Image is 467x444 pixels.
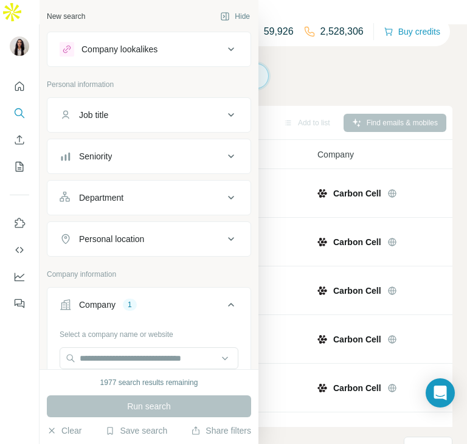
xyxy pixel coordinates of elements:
button: Company lookalikes [47,35,251,64]
button: Buy credits [384,23,440,40]
img: Logo of Carbon Cell [317,237,327,247]
button: Quick start [10,75,29,97]
div: Job title [79,109,108,121]
div: Open Intercom Messenger [426,378,455,408]
button: Use Surfe API [10,239,29,261]
button: Seniority [47,142,251,171]
img: Logo of Carbon Cell [317,286,327,296]
div: Company [79,299,116,311]
span: Carbon Cell [333,382,381,394]
p: 59,926 [264,24,294,39]
img: Logo of Carbon Cell [317,335,327,344]
button: Search [10,102,29,124]
span: Carbon Cell [333,236,381,248]
p: Company information [47,269,251,280]
div: Department [79,192,123,204]
span: Carbon Cell [333,333,381,345]
span: Company [317,148,354,161]
div: Company lookalikes [81,43,157,55]
img: Logo of Carbon Cell [317,383,327,393]
button: Share filters [191,425,251,437]
span: Carbon Cell [333,187,381,199]
p: Personal information [47,79,251,90]
button: Enrich CSV [10,129,29,151]
div: Select a company name or website [60,324,238,340]
button: Save search [105,425,167,437]
span: Carbon Cell [333,285,381,297]
img: Logo of Carbon Cell [317,189,327,198]
button: My lists [10,156,29,178]
h4: Search [106,39,452,56]
div: Personal location [79,233,144,245]
div: 1 [123,299,137,310]
button: Job title [47,100,251,130]
div: 1977 search results remaining [100,377,198,388]
button: Dashboard [10,266,29,288]
button: Feedback [10,293,29,314]
button: Use Surfe on LinkedIn [10,212,29,234]
button: Hide [212,7,258,26]
button: Personal location [47,224,251,254]
img: Avatar [10,36,29,56]
button: Clear [47,425,81,437]
div: Seniority [79,150,112,162]
button: Company1 [47,290,251,324]
button: Department [47,183,251,212]
p: 2,528,306 [320,24,364,39]
div: New search [47,11,85,22]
